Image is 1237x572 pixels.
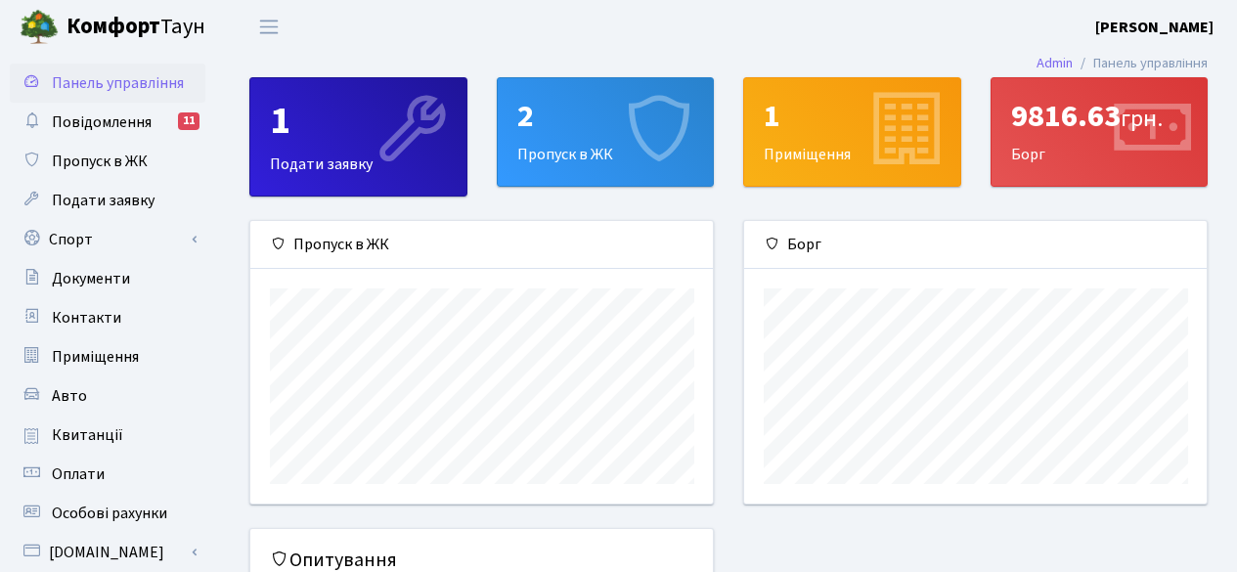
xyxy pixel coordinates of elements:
[52,346,139,368] span: Приміщення
[992,78,1208,186] div: Борг
[764,98,941,135] div: 1
[52,463,105,485] span: Оплати
[497,77,715,187] a: 2Пропуск в ЖК
[10,220,205,259] a: Спорт
[52,72,184,94] span: Панель управління
[10,376,205,416] a: Авто
[52,151,148,172] span: Пропуск в ЖК
[10,103,205,142] a: Повідомлення11
[10,181,205,220] a: Подати заявку
[244,11,293,43] button: Переключити навігацію
[10,298,205,337] a: Контакти
[66,11,205,44] span: Таун
[270,98,447,145] div: 1
[10,142,205,181] a: Пропуск в ЖК
[178,112,199,130] div: 11
[249,77,467,197] a: 1Подати заявку
[52,307,121,329] span: Контакти
[744,221,1207,269] div: Борг
[270,549,693,572] h5: Опитування
[1011,98,1188,135] div: 9816.63
[744,78,960,186] div: Приміщення
[52,385,87,407] span: Авто
[1037,53,1073,73] a: Admin
[10,533,205,572] a: [DOMAIN_NAME]
[10,337,205,376] a: Приміщення
[52,268,130,289] span: Документи
[250,78,466,196] div: Подати заявку
[10,64,205,103] a: Панель управління
[1007,43,1237,84] nav: breadcrumb
[1095,16,1214,39] a: [PERSON_NAME]
[517,98,694,135] div: 2
[1095,17,1214,38] b: [PERSON_NAME]
[10,455,205,494] a: Оплати
[52,503,167,524] span: Особові рахунки
[10,494,205,533] a: Особові рахунки
[52,190,155,211] span: Подати заявку
[10,416,205,455] a: Квитанції
[66,11,160,42] b: Комфорт
[52,424,123,446] span: Квитанції
[250,221,713,269] div: Пропуск в ЖК
[498,78,714,186] div: Пропуск в ЖК
[10,259,205,298] a: Документи
[20,8,59,47] img: logo.png
[1073,53,1208,74] li: Панель управління
[52,111,152,133] span: Повідомлення
[743,77,961,187] a: 1Приміщення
